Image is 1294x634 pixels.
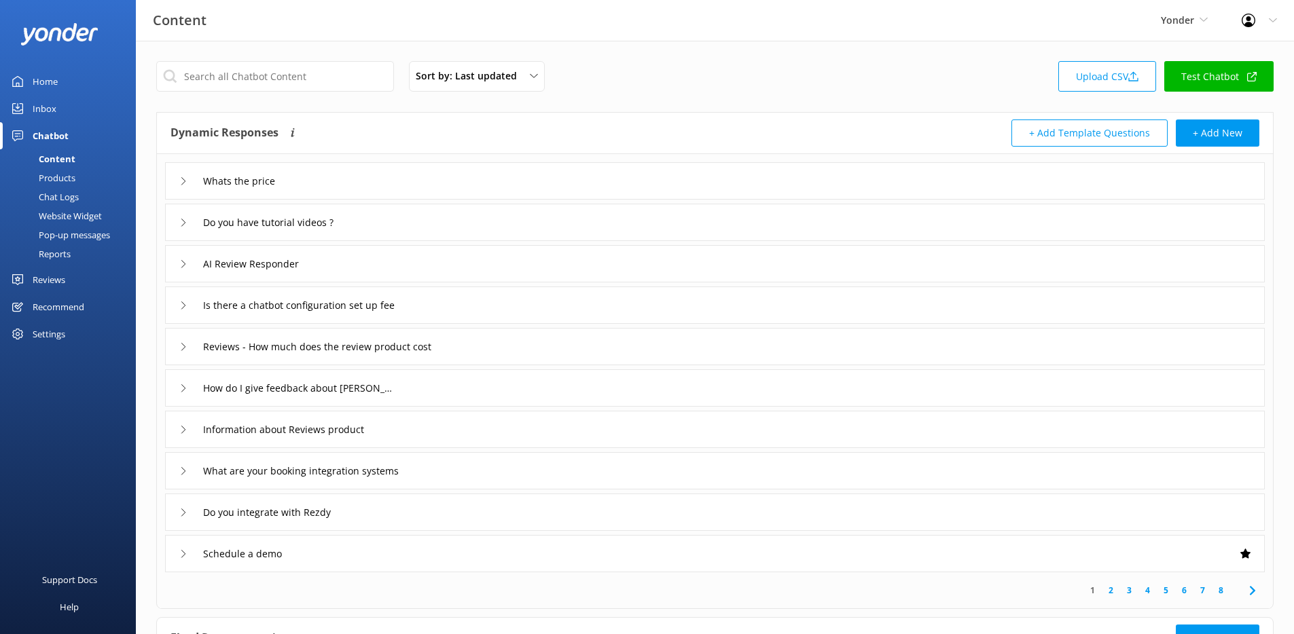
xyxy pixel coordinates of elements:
h3: Content [153,10,206,31]
div: Products [8,168,75,187]
div: Pop-up messages [8,225,110,244]
button: + Add New [1176,119,1259,147]
a: 6 [1175,584,1193,597]
img: yonder-white-logo.png [20,23,98,45]
a: Test Chatbot [1164,61,1274,92]
div: Reviews [33,266,65,293]
a: Website Widget [8,206,136,225]
div: Content [8,149,75,168]
a: Content [8,149,136,168]
div: Recommend [33,293,84,320]
a: 2 [1102,584,1120,597]
a: 5 [1157,584,1175,597]
div: Support Docs [42,566,97,593]
div: Chatbot [33,122,69,149]
a: 4 [1138,584,1157,597]
a: Chat Logs [8,187,136,206]
button: + Add Template Questions [1011,119,1168,147]
span: Yonder [1161,14,1194,26]
a: 3 [1120,584,1138,597]
a: 7 [1193,584,1212,597]
div: Settings [33,320,65,348]
a: Pop-up messages [8,225,136,244]
div: Inbox [33,95,56,122]
a: 8 [1212,584,1230,597]
div: Website Widget [8,206,102,225]
h4: Dynamic Responses [170,119,278,147]
span: Sort by: Last updated [416,69,525,83]
a: Products [8,168,136,187]
div: Home [33,68,58,95]
a: Reports [8,244,136,263]
div: Reports [8,244,71,263]
a: 1 [1083,584,1102,597]
input: Search all Chatbot Content [156,61,394,92]
div: Help [60,593,79,620]
div: Chat Logs [8,187,79,206]
a: Upload CSV [1058,61,1156,92]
